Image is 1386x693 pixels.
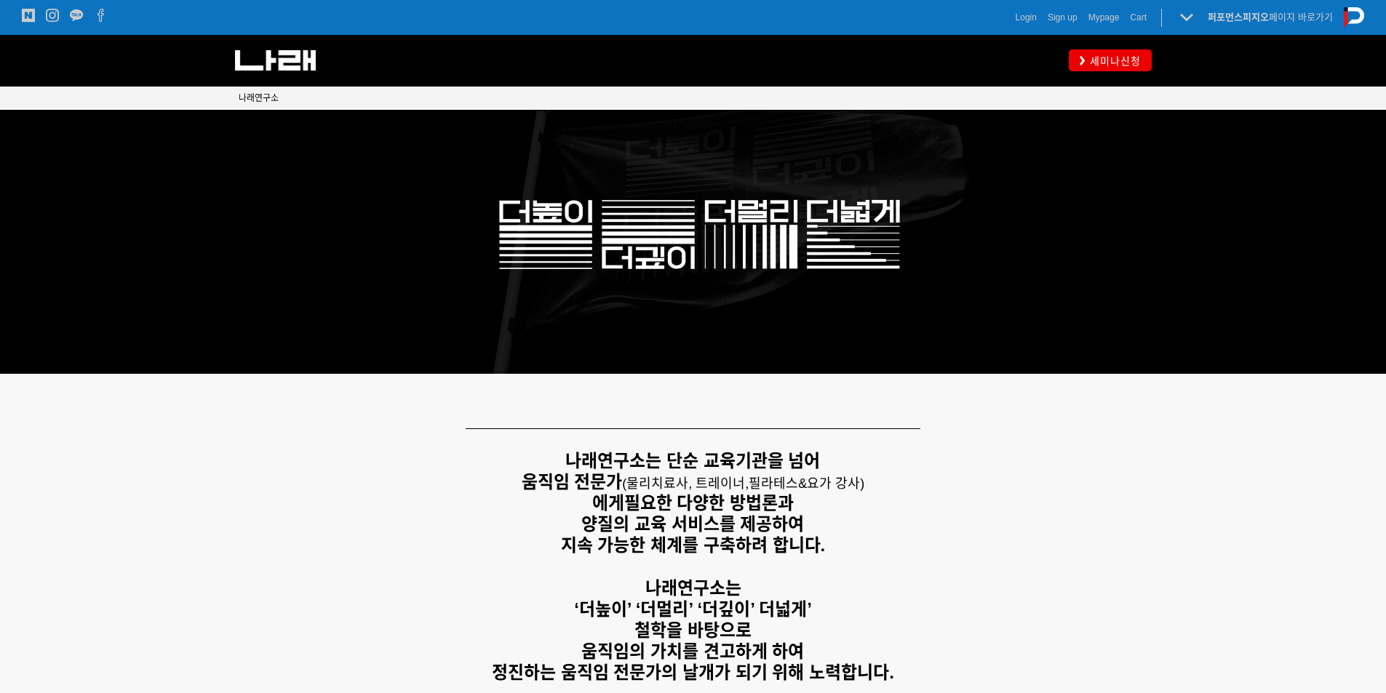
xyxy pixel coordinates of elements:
[581,641,804,661] strong: 움직임의 가치를 견고하게 하여
[1086,54,1141,68] span: 세미나신청
[592,493,624,513] strong: 에게
[574,599,812,619] strong: ‘더높이’ ‘더멀리’ ‘더깊이’ 더넓게’
[522,472,623,492] strong: 움직임 전문가
[492,662,894,682] strong: 정진하는 움직임 전문가의 날개가 되기 위해 노력합니다.
[624,493,794,513] strong: 필요한 다양한 방법론과
[565,451,820,470] strong: 나래연구소는 단순 교육기관을 넘어
[634,620,752,640] strong: 철학을 바탕으로
[622,476,749,491] span: (
[1208,12,1333,23] a: 퍼포먼스피지오페이지 바로가기
[239,91,279,105] a: 나래연구소
[749,476,864,491] span: 필라테스&요가 강사)
[1130,10,1147,25] a: Cart
[1208,12,1269,23] strong: 퍼포먼스피지오
[1069,49,1152,71] a: 세미나신청
[561,535,825,555] strong: 지속 가능한 체계를 구축하려 합니다.
[1016,10,1037,25] a: Login
[626,476,749,491] span: 물리치료사, 트레이너,
[581,514,804,534] strong: 양질의 교육 서비스를 제공하여
[1088,10,1120,25] a: Mypage
[1048,10,1078,25] a: Sign up
[645,578,741,598] strong: 나래연구소는
[239,93,279,103] span: 나래연구소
